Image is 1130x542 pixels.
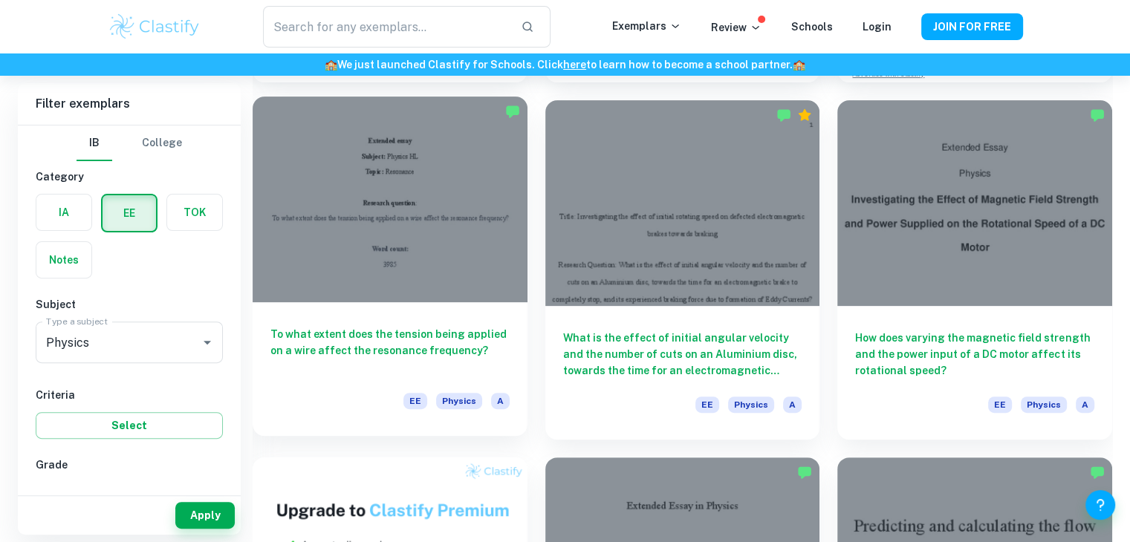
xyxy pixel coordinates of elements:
[403,393,427,409] span: EE
[855,330,1094,379] h6: How does varying the magnetic field strength and the power input of a DC motor affect its rotatio...
[695,396,719,413] span: EE
[253,100,527,440] a: To what extent does the tension being applied on a wire affect the resonance frequency?EEPhysicsA
[783,396,802,413] span: A
[263,6,508,48] input: Search for any exemplars...
[797,465,812,480] img: Marked
[711,19,762,36] p: Review
[728,396,774,413] span: Physics
[3,56,1127,73] h6: We just launched Clastify for Schools. Click to learn how to become a school partner.
[197,332,218,353] button: Open
[436,393,482,409] span: Physics
[797,108,812,123] div: Premium
[545,100,820,440] a: What is the effect of initial angular velocity and the number of cuts on an Aluminium disc, towar...
[1090,108,1105,123] img: Marked
[988,396,1012,413] span: EE
[1021,396,1067,413] span: Physics
[36,412,223,439] button: Select
[921,13,1023,40] button: JOIN FOR FREE
[325,59,337,71] span: 🏫
[77,125,112,161] button: IB
[837,100,1112,440] a: How does varying the magnetic field strength and the power input of a DC motor affect its rotatio...
[863,21,892,33] a: Login
[77,125,182,161] div: Filter type choice
[563,59,586,71] a: here
[791,21,833,33] a: Schools
[103,195,156,231] button: EE
[36,296,223,313] h6: Subject
[108,12,202,42] img: Clastify logo
[175,502,235,529] button: Apply
[1085,490,1115,520] button: Help and Feedback
[776,108,791,123] img: Marked
[36,242,91,278] button: Notes
[1076,396,1094,413] span: A
[167,195,222,230] button: TOK
[793,59,805,71] span: 🏫
[563,330,802,379] h6: What is the effect of initial angular velocity and the number of cuts on an Aluminium disc, towar...
[270,326,510,375] h6: To what extent does the tension being applied on a wire affect the resonance frequency?
[46,315,108,327] label: Type a subject
[505,104,520,119] img: Marked
[18,83,241,125] h6: Filter exemplars
[1090,465,1105,480] img: Marked
[612,18,681,34] p: Exemplars
[491,393,510,409] span: A
[36,195,91,230] button: IA
[36,387,223,403] h6: Criteria
[36,457,223,473] h6: Grade
[36,169,223,185] h6: Category
[142,125,182,161] button: College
